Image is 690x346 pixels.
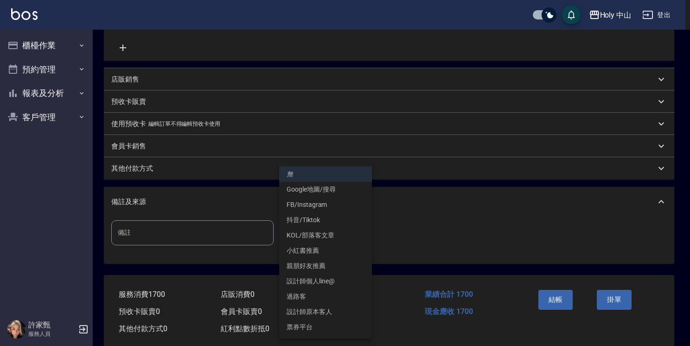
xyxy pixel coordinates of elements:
[279,182,372,197] li: Google地圖/搜尋
[279,228,372,243] li: KOL/部落客文章
[279,258,372,274] li: 親朋好友推薦
[279,243,372,258] li: 小紅書推薦
[279,274,372,289] li: 設計師個人line@
[279,320,372,335] li: 票券平台
[279,212,372,228] li: 抖音/Tiktok
[279,289,372,304] li: 過路客
[279,304,372,320] li: 設計師原本客人
[287,169,293,179] em: 無
[279,197,372,212] li: FB/Instagram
